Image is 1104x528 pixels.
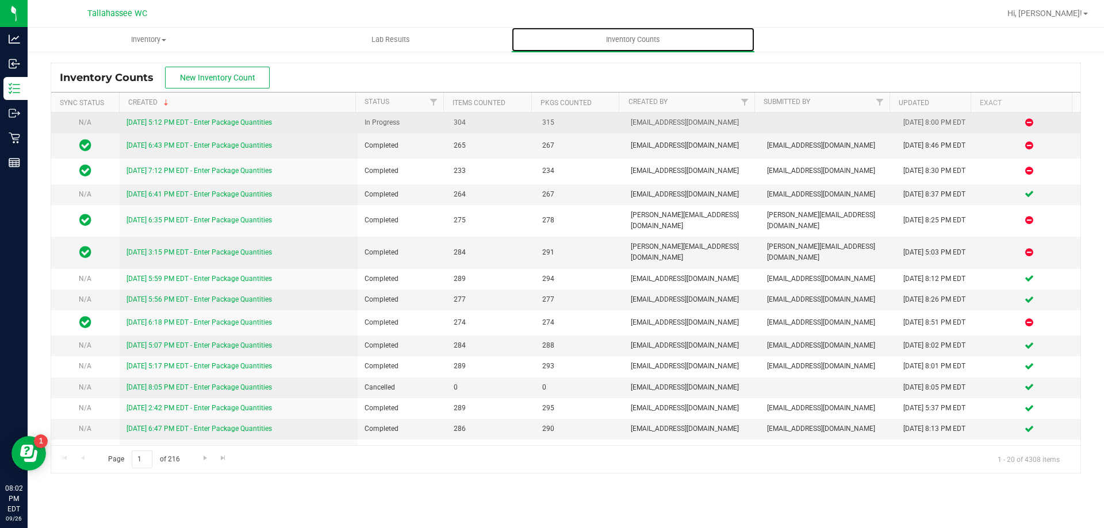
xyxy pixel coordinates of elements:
span: [EMAIL_ADDRESS][DOMAIN_NAME] [631,140,753,151]
span: In Sync [79,212,91,228]
inline-svg: Analytics [9,33,20,45]
span: In Sync [79,244,91,260]
input: 1 [132,450,152,468]
span: New Inventory Count [180,73,255,82]
span: [EMAIL_ADDRESS][DOMAIN_NAME] [767,423,890,434]
a: Pkgs Counted [540,99,592,107]
div: [DATE] 8:37 PM EDT [903,189,971,200]
span: 274 [542,317,617,328]
span: Tallahassee WC [87,9,147,18]
a: Inventory [28,28,270,52]
span: N/A [79,341,91,349]
a: [DATE] 5:17 PM EDT - Enter Package Quantities [126,362,272,370]
span: N/A [79,404,91,412]
span: 288 [542,340,617,351]
span: Completed [365,317,439,328]
a: Go to the last page [215,450,232,466]
span: [EMAIL_ADDRESS][DOMAIN_NAME] [631,444,753,455]
span: [EMAIL_ADDRESS][DOMAIN_NAME] [631,361,753,372]
a: [DATE] 6:18 PM EDT - Enter Package Quantities [126,318,272,326]
span: 267 [542,140,617,151]
div: [DATE] 8:05 PM EDT [903,382,971,393]
span: [EMAIL_ADDRESS][DOMAIN_NAME] [631,340,753,351]
span: [PERSON_NAME][EMAIL_ADDRESS][DOMAIN_NAME] [631,241,753,263]
span: [EMAIL_ADDRESS][DOMAIN_NAME] [767,273,890,284]
span: 284 [454,340,528,351]
span: [EMAIL_ADDRESS][DOMAIN_NAME] [767,361,890,372]
span: Completed [365,189,439,200]
a: Inventory Counts [512,28,754,52]
span: 278 [542,215,617,226]
div: [DATE] 5:37 PM EDT [903,403,971,414]
a: Created By [628,98,668,106]
a: Items Counted [453,99,505,107]
span: 233 [454,165,528,176]
a: [DATE] 5:07 PM EDT - Enter Package Quantities [126,341,272,349]
span: Inventory Counts [60,71,165,84]
span: 295 [542,403,617,414]
a: [DATE] 7:12 PM EDT - Enter Package Quantities [126,167,272,175]
span: Inventory Counts [591,34,676,45]
span: Page of 216 [98,450,189,468]
span: 286 [454,423,528,434]
span: [EMAIL_ADDRESS][DOMAIN_NAME] [631,189,753,200]
span: In Sync [79,314,91,330]
span: [PERSON_NAME][EMAIL_ADDRESS][DOMAIN_NAME] [767,210,890,232]
span: [EMAIL_ADDRESS][DOMAIN_NAME] [631,273,753,284]
span: [EMAIL_ADDRESS][DOMAIN_NAME] [767,403,890,414]
a: [DATE] 5:12 PM EDT - Enter Package Quantities [126,118,272,126]
span: In Sync [79,163,91,179]
span: [EMAIL_ADDRESS][DOMAIN_NAME] [767,140,890,151]
span: 234 [542,165,617,176]
div: [DATE] 8:02 PM EDT [903,340,971,351]
p: 08:02 PM EDT [5,483,22,514]
span: N/A [79,362,91,370]
div: [DATE] 8:25 PM EDT [903,215,971,226]
inline-svg: Outbound [9,107,20,119]
span: 277 [454,294,528,305]
span: 304 [454,117,528,128]
span: 0 [454,382,528,393]
div: [DATE] 8:30 PM EDT [903,165,971,176]
span: Inventory [28,34,269,45]
span: 1 - 20 of 4308 items [988,450,1069,468]
span: 284 [454,247,528,258]
a: Submitted By [764,98,810,106]
a: [DATE] 8:05 PM EDT - Enter Package Quantities [126,383,272,391]
span: Completed [365,215,439,226]
span: 293 [542,361,617,372]
a: Filter [424,93,443,112]
a: Go to the next page [197,450,213,466]
span: 267 [542,189,617,200]
a: [DATE] 5:59 PM EDT - Enter Package Quantities [126,275,272,283]
a: [DATE] 6:47 PM EDT - Enter Package Quantities [126,425,272,433]
span: [PERSON_NAME][EMAIL_ADDRESS][DOMAIN_NAME] [767,241,890,263]
span: 291 [542,247,617,258]
span: 274 [542,444,617,455]
span: N/A [79,275,91,283]
span: Completed [365,294,439,305]
div: [DATE] 8:01 PM EDT [903,361,971,372]
a: [DATE] 6:41 PM EDT - Enter Package Quantities [126,190,272,198]
th: Exact [971,93,1072,113]
a: [DATE] 3:15 PM EDT - Enter Package Quantities [126,248,272,256]
iframe: Resource center unread badge [34,434,48,448]
span: Completed [365,165,439,176]
span: Completed [365,140,439,151]
span: 290 [542,423,617,434]
a: Filter [735,93,754,112]
span: N/A [79,295,91,303]
div: [DATE] 8:12 PM EDT [903,273,971,284]
span: Completed [365,423,439,434]
span: [EMAIL_ADDRESS][DOMAIN_NAME] [767,189,890,200]
span: Cancelled [365,382,439,393]
div: [DATE] 8:46 PM EDT [903,140,971,151]
span: N/A [79,383,91,391]
span: [EMAIL_ADDRESS][DOMAIN_NAME] [767,340,890,351]
a: [DATE] 6:35 PM EDT - Enter Package Quantities [126,216,272,224]
a: [DATE] 6:43 PM EDT - Enter Package Quantities [126,141,272,149]
div: [DATE] 8:13 PM EDT [903,423,971,434]
span: Lab Results [356,34,425,45]
span: Completed [365,273,439,284]
span: 289 [454,403,528,414]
